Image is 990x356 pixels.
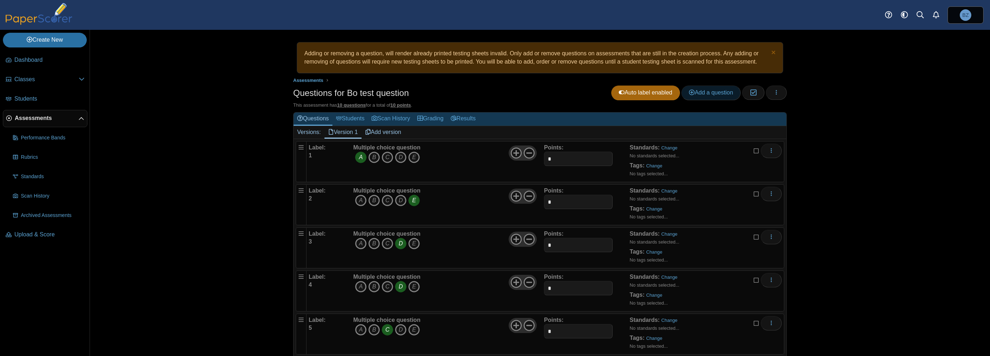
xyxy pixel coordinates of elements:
[10,207,87,224] a: Archived Assessments
[630,249,644,255] b: Tags:
[395,238,407,249] i: D
[355,152,367,163] i: A
[362,126,405,138] a: Add version
[10,149,87,166] a: Rubrics
[309,144,326,151] b: Label:
[355,195,367,206] i: A
[544,231,563,237] b: Points:
[332,112,368,126] a: Students
[3,71,87,88] a: Classes
[353,188,421,194] b: Multiple choice question
[337,102,365,108] u: 10 questions
[630,343,668,349] small: No tags selected...
[382,152,393,163] i: C
[960,9,971,21] span: Bo Zhang
[395,195,407,206] i: D
[21,134,85,142] span: Performance Bands
[395,281,407,292] i: D
[630,300,668,306] small: No tags selected...
[630,171,668,176] small: No tags selected...
[544,144,563,151] b: Points:
[294,126,324,138] div: Versions:
[630,274,660,280] b: Standards:
[3,226,87,244] a: Upload & Score
[630,153,679,158] small: No standards selected...
[355,238,367,249] i: A
[646,292,662,298] a: Change
[395,152,407,163] i: D
[368,112,414,126] a: Scan History
[681,85,741,100] a: Add a question
[646,336,662,341] a: Change
[630,205,644,212] b: Tags:
[353,274,421,280] b: Multiple choice question
[962,13,969,18] span: Bo Zhang
[21,154,85,161] span: Rubrics
[630,162,644,168] b: Tags:
[544,188,563,194] b: Points:
[10,129,87,147] a: Performance Bands
[309,282,312,288] b: 4
[630,144,660,151] b: Standards:
[630,257,668,263] small: No tags selected...
[309,152,312,158] b: 1
[447,112,479,126] a: Results
[293,78,323,83] span: Assessments
[368,324,380,336] i: B
[3,52,87,69] a: Dashboard
[630,231,660,237] b: Standards:
[661,274,677,280] a: Change
[324,126,362,138] a: Version 1
[769,50,776,57] a: Dismiss notice
[14,75,79,83] span: Classes
[408,238,420,249] i: E
[630,196,679,202] small: No standards selected...
[293,102,787,108] div: This assessment has for a total of .
[355,324,367,336] i: A
[309,325,312,331] b: 5
[661,188,677,194] a: Change
[661,145,677,151] a: Change
[291,76,325,85] a: Assessments
[646,206,662,212] a: Change
[296,184,306,225] div: Drag handle
[14,231,85,239] span: Upload & Score
[10,188,87,205] a: Scan History
[619,89,672,96] span: Auto label enabled
[293,87,409,99] h1: Questions for Bo test question
[408,324,420,336] i: E
[661,318,677,323] a: Change
[3,91,87,108] a: Students
[382,324,393,336] i: C
[296,314,306,355] div: Drag handle
[296,227,306,268] div: Drag handle
[368,281,380,292] i: B
[630,317,660,323] b: Standards:
[368,195,380,206] i: B
[646,249,662,255] a: Change
[382,195,393,206] i: C
[353,231,421,237] b: Multiple choice question
[3,3,75,25] img: PaperScorer
[15,114,78,122] span: Assessments
[382,281,393,292] i: C
[761,273,782,287] button: More options
[382,238,393,249] i: C
[355,281,367,292] i: A
[309,317,326,323] b: Label:
[646,163,662,168] a: Change
[368,238,380,249] i: B
[309,188,326,194] b: Label:
[630,188,660,194] b: Standards:
[928,7,944,23] a: Alerts
[544,274,563,280] b: Points:
[309,239,312,245] b: 3
[309,195,312,202] b: 2
[3,33,87,47] a: Create New
[301,46,779,69] div: Adding or removing a question, will render already printed testing sheets invalid. Only add or re...
[948,6,984,24] a: Bo Zhang
[611,85,680,100] a: Auto label enabled
[296,271,306,311] div: Drag handle
[21,173,85,180] span: Standards
[761,187,782,201] button: More options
